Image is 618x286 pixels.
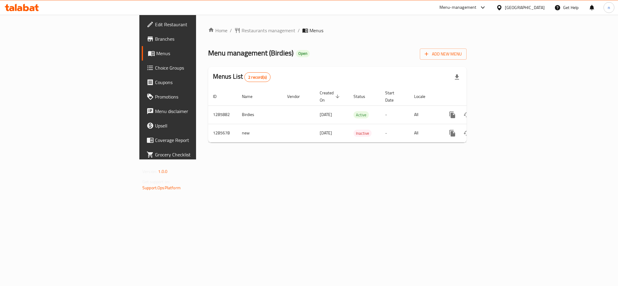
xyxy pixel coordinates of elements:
[142,17,242,32] a: Edit Restaurant
[380,105,409,124] td: -
[142,178,170,186] span: Get support on:
[309,27,323,34] span: Menus
[155,108,238,115] span: Menu disclaimer
[445,126,460,140] button: more
[142,168,157,175] span: Version:
[208,27,467,34] nav: breadcrumb
[353,130,372,137] span: Inactive
[353,93,373,100] span: Status
[155,64,238,71] span: Choice Groups
[237,124,282,142] td: new
[450,70,464,84] div: Export file
[155,79,238,86] span: Coupons
[320,129,332,137] span: [DATE]
[142,90,242,104] a: Promotions
[296,50,310,57] div: Open
[156,50,238,57] span: Menus
[505,4,545,11] div: [GEOGRAPHIC_DATA]
[142,147,242,162] a: Grocery Checklist
[142,104,242,118] a: Menu disclaimer
[445,108,460,122] button: more
[287,93,308,100] span: Vendor
[142,133,242,147] a: Coverage Report
[155,93,238,100] span: Promotions
[234,27,295,34] a: Restaurants management
[155,122,238,129] span: Upsell
[142,75,242,90] a: Coupons
[142,61,242,75] a: Choice Groups
[155,35,238,42] span: Branches
[296,51,310,56] span: Open
[460,108,474,122] button: Change Status
[320,111,332,118] span: [DATE]
[142,46,242,61] a: Menus
[213,93,224,100] span: ID
[409,124,440,142] td: All
[244,72,271,82] div: Total records count
[242,93,260,100] span: Name
[409,105,440,124] td: All
[460,126,474,140] button: Change Status
[158,168,167,175] span: 1.0.0
[155,151,238,158] span: Grocery Checklist
[237,105,282,124] td: Birdies
[298,27,300,34] li: /
[353,111,369,118] div: Active
[213,72,271,82] h2: Menus List
[414,93,433,100] span: Locale
[380,124,409,142] td: -
[142,32,242,46] a: Branches
[245,74,270,80] span: 2 record(s)
[385,89,402,104] span: Start Date
[142,118,242,133] a: Upsell
[425,50,462,58] span: Add New Menu
[208,87,508,143] table: enhanced table
[353,112,369,118] span: Active
[420,49,467,60] button: Add New Menu
[242,27,295,34] span: Restaurants management
[440,87,508,106] th: Actions
[320,89,341,104] span: Created On
[608,4,610,11] span: n
[142,184,181,192] a: Support.OpsPlatform
[155,21,238,28] span: Edit Restaurant
[208,46,293,60] span: Menu management ( Birdies )
[155,137,238,144] span: Coverage Report
[439,4,477,11] div: Menu-management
